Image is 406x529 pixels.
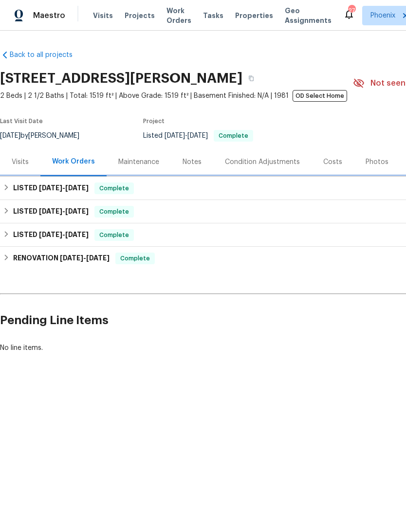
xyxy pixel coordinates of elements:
[39,184,89,191] span: -
[95,230,133,240] span: Complete
[13,206,89,218] h6: LISTED
[39,208,62,215] span: [DATE]
[215,133,252,139] span: Complete
[143,132,253,139] span: Listed
[116,254,154,263] span: Complete
[13,253,110,264] h6: RENOVATION
[143,118,165,124] span: Project
[95,183,133,193] span: Complete
[118,157,159,167] div: Maintenance
[370,11,395,20] span: Phoenix
[13,182,89,194] h6: LISTED
[125,11,155,20] span: Projects
[39,208,89,215] span: -
[225,157,300,167] div: Condition Adjustments
[95,207,133,217] span: Complete
[60,255,110,261] span: -
[65,208,89,215] span: [DATE]
[39,184,62,191] span: [DATE]
[165,132,208,139] span: -
[93,11,113,20] span: Visits
[52,157,95,166] div: Work Orders
[39,231,89,238] span: -
[203,12,223,19] span: Tasks
[86,255,110,261] span: [DATE]
[242,70,260,87] button: Copy Address
[60,255,83,261] span: [DATE]
[65,231,89,238] span: [DATE]
[293,90,347,102] span: OD Select Home
[13,229,89,241] h6: LISTED
[39,231,62,238] span: [DATE]
[165,132,185,139] span: [DATE]
[65,184,89,191] span: [DATE]
[183,157,202,167] div: Notes
[235,11,273,20] span: Properties
[285,6,332,25] span: Geo Assignments
[348,6,355,16] div: 27
[187,132,208,139] span: [DATE]
[366,157,388,167] div: Photos
[12,157,29,167] div: Visits
[323,157,342,167] div: Costs
[166,6,191,25] span: Work Orders
[33,11,65,20] span: Maestro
